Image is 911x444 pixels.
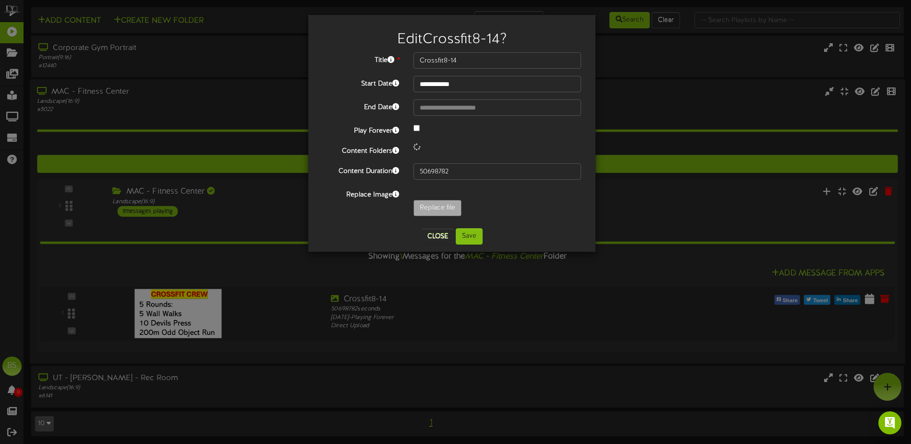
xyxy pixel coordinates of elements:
[413,163,581,180] input: 15
[316,163,406,176] label: Content Duration
[316,52,406,65] label: Title
[316,76,406,89] label: Start Date
[422,229,454,244] button: Close
[323,32,581,48] h2: Edit Crossfit8-14 ?
[413,52,581,69] input: Title
[878,411,901,434] div: Open Intercom Messenger
[456,228,483,245] button: Save
[316,99,406,112] label: End Date
[316,123,406,136] label: Play Forever
[316,143,406,156] label: Content Folders
[316,187,406,200] label: Replace Image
